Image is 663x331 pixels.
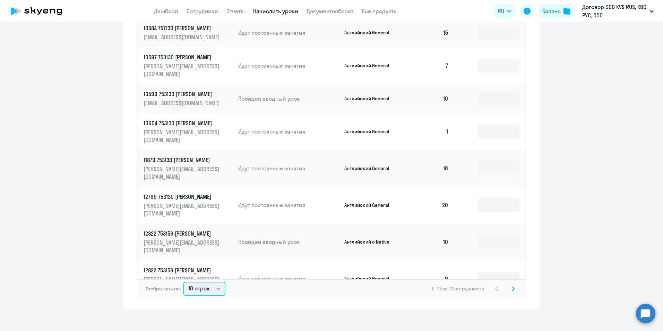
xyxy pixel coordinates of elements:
[144,156,233,180] a: 11879 753130 [PERSON_NAME][PERSON_NAME][EMAIL_ADDRESS][DOMAIN_NAME]
[406,84,454,113] td: 10
[144,119,221,127] p: 10604 753130 [PERSON_NAME]
[406,260,454,297] td: 9
[238,128,339,135] p: Идут постоянные занятия
[144,24,233,41] a: 10584 757130 [PERSON_NAME][EMAIL_ADDRESS][DOMAIN_NAME]
[144,53,221,61] p: 10597 753130 [PERSON_NAME]
[144,266,233,291] a: 12822 753156 [PERSON_NAME][PERSON_NAME][EMAIL_ADDRESS][DOMAIN_NAME]
[144,128,221,144] p: [PERSON_NAME][EMAIL_ADDRESS][DOMAIN_NAME]
[238,238,339,246] p: Пройден вводный урок
[238,201,339,209] p: Идут постоянные занятия
[406,47,454,84] td: 7
[579,3,657,19] button: Договор ООО KVS RUS, КВС РУС, ООО
[144,239,221,254] p: [PERSON_NAME][EMAIL_ADDRESS][DOMAIN_NAME]
[563,8,570,15] img: balance
[253,8,298,15] a: Начислить уроки
[498,7,504,15] span: RU
[144,193,221,201] p: 12769 753130 [PERSON_NAME]
[406,113,454,150] td: 1
[406,18,454,47] td: 15
[146,286,181,292] span: Отображать по:
[362,8,398,15] a: Все продукты
[344,275,396,282] p: Английский General
[344,202,396,208] p: Английский General
[344,95,396,102] p: Английский General
[144,156,221,164] p: 11879 753130 [PERSON_NAME]
[432,286,484,292] span: 1 - 10 из 23 сотрудников
[144,165,221,180] p: [PERSON_NAME][EMAIL_ADDRESS][DOMAIN_NAME]
[144,230,221,237] p: 12822 753156 [PERSON_NAME]
[144,99,221,107] p: [EMAIL_ADDRESS][DOMAIN_NAME]
[542,7,561,15] div: Баланс
[226,8,245,15] a: Отчеты
[187,8,218,15] a: Сотрудники
[406,187,454,223] td: 20
[144,24,221,32] p: 10584 757130 [PERSON_NAME]
[144,119,233,144] a: 10604 753130 [PERSON_NAME][PERSON_NAME][EMAIL_ADDRESS][DOMAIN_NAME]
[344,128,396,135] p: Английский General
[238,62,339,69] p: Идут постоянные занятия
[344,239,396,245] p: Английский с Native
[144,275,221,291] p: [PERSON_NAME][EMAIL_ADDRESS][DOMAIN_NAME]
[154,8,178,15] a: Дашборд
[144,62,221,78] p: [PERSON_NAME][EMAIL_ADDRESS][DOMAIN_NAME]
[144,53,233,78] a: 10597 753130 [PERSON_NAME][PERSON_NAME][EMAIL_ADDRESS][DOMAIN_NAME]
[538,4,575,18] button: Балансbalance
[344,62,396,69] p: Английский General
[144,33,221,41] p: [EMAIL_ADDRESS][DOMAIN_NAME]
[582,3,647,19] p: Договор ООО KVS RUS, КВС РУС, ООО
[144,90,233,107] a: 10599 753130 [PERSON_NAME][EMAIL_ADDRESS][DOMAIN_NAME]
[144,230,233,254] a: 12822 753156 [PERSON_NAME][PERSON_NAME][EMAIL_ADDRESS][DOMAIN_NAME]
[144,90,221,98] p: 10599 753130 [PERSON_NAME]
[406,150,454,187] td: 10
[238,29,339,36] p: Идут постоянные занятия
[144,266,221,274] p: 12822 753156 [PERSON_NAME]
[344,29,396,36] p: Английский General
[493,4,516,18] button: RU
[406,223,454,260] td: 10
[144,193,233,217] a: 12769 753130 [PERSON_NAME][PERSON_NAME][EMAIL_ADDRESS][DOMAIN_NAME]
[344,165,396,171] p: Английский General
[238,95,339,102] p: Пройден вводный урок
[238,164,339,172] p: Идут постоянные занятия
[144,202,221,217] p: [PERSON_NAME][EMAIL_ADDRESS][DOMAIN_NAME]
[307,8,353,15] a: Документооборот
[238,275,339,282] p: Идут постоянные занятия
